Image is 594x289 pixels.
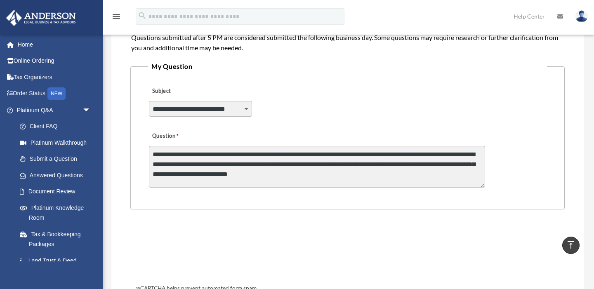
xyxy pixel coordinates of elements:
[6,102,103,118] a: Platinum Q&Aarrow_drop_down
[6,85,103,102] a: Order StatusNEW
[12,134,103,151] a: Platinum Walkthrough
[6,53,103,69] a: Online Ordering
[149,86,227,97] label: Subject
[6,69,103,85] a: Tax Organizers
[566,240,576,250] i: vertical_align_top
[12,118,103,135] a: Client FAQ
[12,183,103,200] a: Document Review
[12,252,103,279] a: Land Trust & Deed Forum
[148,61,547,72] legend: My Question
[12,226,103,252] a: Tax & Bookkeeping Packages
[12,200,103,226] a: Platinum Knowledge Room
[111,14,121,21] a: menu
[575,10,588,22] img: User Pic
[47,87,66,100] div: NEW
[138,11,147,20] i: search
[562,237,580,254] a: vertical_align_top
[133,235,258,267] iframe: reCAPTCHA
[82,102,99,119] span: arrow_drop_down
[149,131,213,142] label: Question
[12,151,99,167] a: Submit a Question
[12,167,103,183] a: Answered Questions
[4,10,78,26] img: Anderson Advisors Platinum Portal
[111,12,121,21] i: menu
[6,36,103,53] a: Home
